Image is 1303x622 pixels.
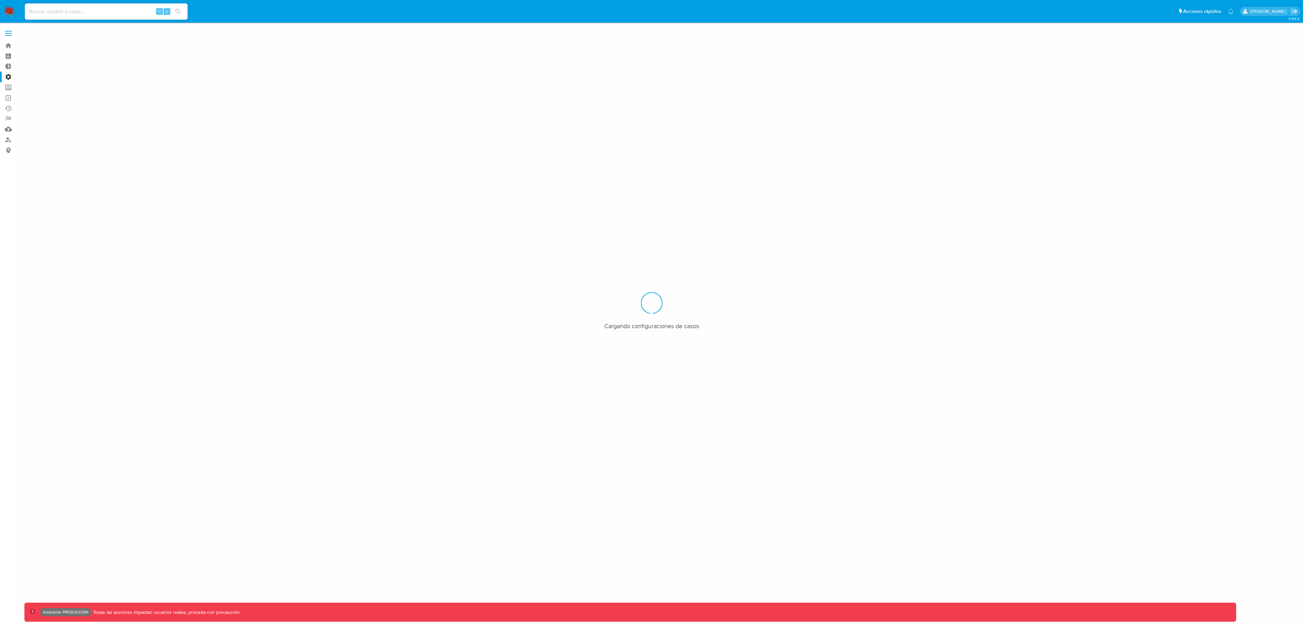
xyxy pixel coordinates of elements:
input: Buscar usuario o caso... [25,7,188,16]
span: s [166,8,168,15]
a: Salir [1291,8,1298,15]
p: Ambiente: PRODUCCIÓN [43,611,89,614]
span: Cargando configuraciones de casos [604,322,699,330]
p: leandrojossue.ramirez@mercadolibre.com.co [1250,8,1288,15]
a: Notificaciones [1228,8,1234,14]
span: ⌥ [157,8,162,15]
button: search-icon [171,7,185,16]
span: Accesos rápidos [1183,8,1221,15]
p: Todas las acciones impactan usuarios reales, proceda con precaución. [91,609,241,616]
